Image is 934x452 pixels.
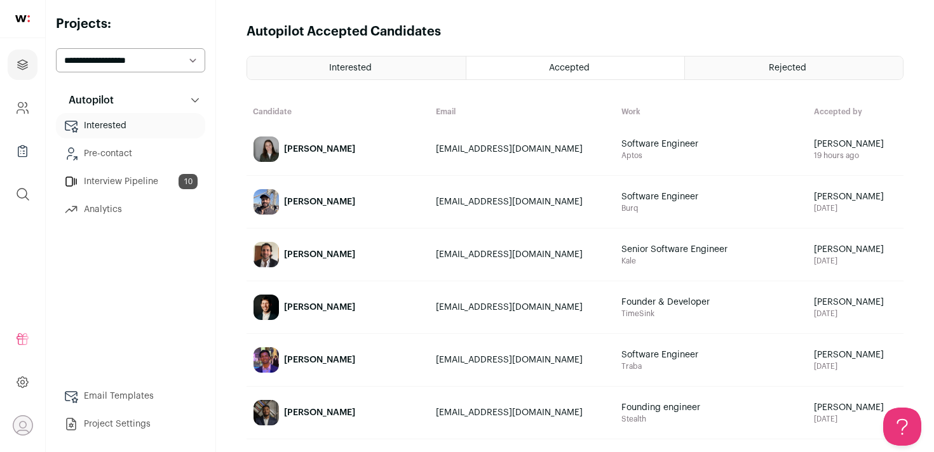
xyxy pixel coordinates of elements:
p: Autopilot [61,93,114,108]
a: Email Templates [56,383,205,409]
span: [PERSON_NAME] [814,401,897,414]
div: [PERSON_NAME] [284,301,355,314]
a: Interested [247,56,466,79]
iframe: Help Scout Beacon - Open [883,408,921,446]
div: [EMAIL_ADDRESS][DOMAIN_NAME] [436,248,609,261]
a: Project Settings [56,411,205,437]
div: [PERSON_NAME] [284,248,355,261]
a: [PERSON_NAME] [247,282,429,333]
img: dec93f49bca8143533dc5b935e86ad2a744ea672c975a9b07ddd9ae55eba5927 [254,347,279,373]
span: [DATE] [814,203,897,213]
th: Candidate [247,100,430,123]
div: [EMAIL_ADDRESS][DOMAIN_NAME] [436,406,609,419]
span: Traba [621,361,801,371]
span: [DATE] [814,256,897,266]
div: [EMAIL_ADDRESS][DOMAIN_NAME] [436,143,609,156]
span: [PERSON_NAME] [814,296,897,309]
span: [DATE] [814,309,897,319]
span: 19 hours ago [814,150,897,161]
button: Autopilot [56,88,205,113]
h1: Autopilot Accepted Candidates [247,23,441,41]
a: Interview Pipeline10 [56,169,205,194]
div: [PERSON_NAME] [284,196,355,208]
img: wellfound-shorthand-0d5821cbd27db2630d0214b213865d53afaa358527fdda9d0ea32b1df1b89c2c.svg [15,15,30,22]
div: [EMAIL_ADDRESS][DOMAIN_NAME] [436,354,609,366]
div: [PERSON_NAME] [284,406,355,419]
a: Projects [8,50,37,80]
span: [DATE] [814,361,897,371]
th: Work [615,100,807,123]
th: Accepted by [808,100,904,123]
a: [PERSON_NAME] [247,176,429,227]
span: Interested [329,63,372,72]
div: [PERSON_NAME] [284,354,355,366]
a: Interested [56,113,205,138]
span: Kale [621,256,801,266]
a: [PERSON_NAME] [247,229,429,280]
span: Aptos [621,150,801,161]
a: [PERSON_NAME] [247,124,429,175]
span: [PERSON_NAME] [814,243,897,256]
span: Burq [621,203,801,213]
img: 5f52847b2248423ca5b92191029f5611bdeb4e6b2abee9f97c3699fee80cdc37 [254,242,279,267]
span: TimeSink [621,309,801,319]
a: Company and ATS Settings [8,93,37,123]
span: [PERSON_NAME] [814,190,897,203]
img: d09433f50af377e7c3e41f58dc40ef183cf1c8e91ecc5633b096cc3d82bc88c9.jpg [254,189,279,215]
span: [PERSON_NAME] [814,349,897,361]
span: Software Engineer [621,138,774,150]
span: Software Engineer [621,349,774,361]
a: Company Lists [8,136,37,166]
h2: Projects: [56,15,205,33]
span: Senior Software Engineer [621,243,774,256]
div: [EMAIL_ADDRESS][DOMAIN_NAME] [436,196,609,208]
span: Stealth [621,414,801,424]
div: [PERSON_NAME] [284,143,355,156]
a: [PERSON_NAME] [247,387,429,438]
button: Open dropdown [13,415,33,435]
img: 2de90981ba04e1164a0a457f7ececd334400dedba59feb4651d7a6d1d78cca54 [254,295,279,320]
span: Founder & Developer [621,296,774,309]
a: Pre-contact [56,141,205,166]
span: Accepted [549,63,590,72]
a: Rejected [685,56,903,79]
a: Analytics [56,197,205,222]
span: [PERSON_NAME] [814,138,897,150]
span: Founding engineer [621,401,774,414]
span: Software Engineer [621,190,774,203]
th: Email [430,100,615,123]
span: [DATE] [814,414,897,424]
span: 10 [179,174,198,189]
img: ed5112717059589120a42a8fb5420f9359da62766b02c318ef04d2f7d473b650 [254,400,279,425]
span: Rejected [769,63,806,72]
img: 6071030c9b7fc288499823c1ffc6609031182b2c8391b1679b54e00a2404d2aa [254,136,279,162]
a: [PERSON_NAME] [247,335,429,385]
div: [EMAIL_ADDRESS][DOMAIN_NAME] [436,301,609,314]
